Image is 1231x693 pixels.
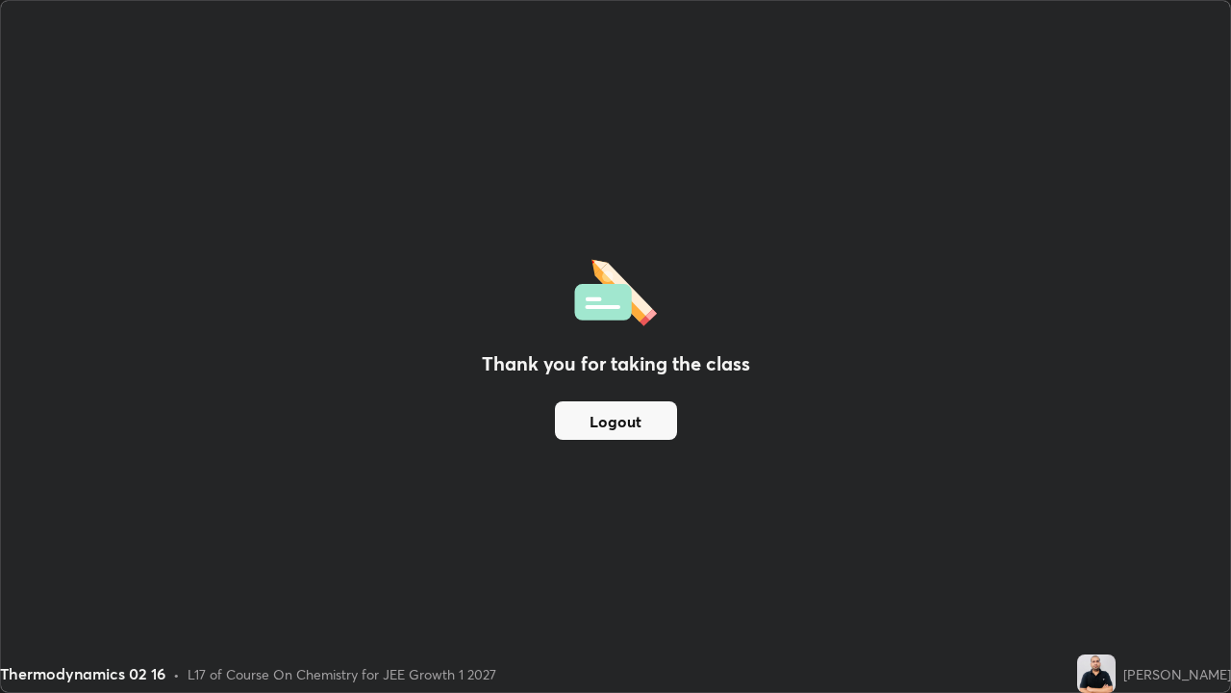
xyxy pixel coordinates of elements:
div: L17 of Course On Chemistry for JEE Growth 1 2027 [188,664,496,684]
img: offlineFeedback.1438e8b3.svg [574,253,657,326]
h2: Thank you for taking the class [482,349,750,378]
div: [PERSON_NAME] [1123,664,1231,684]
img: d1576235f9a24f199ad8dd171c0883d5.jpg [1077,654,1116,693]
div: • [173,664,180,684]
button: Logout [555,401,677,440]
